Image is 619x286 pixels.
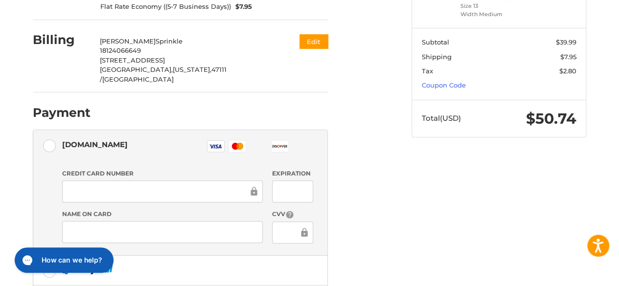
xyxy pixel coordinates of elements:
h2: Payment [33,105,91,120]
span: Subtotal [422,38,449,46]
li: Size 13 [460,2,535,10]
span: $7.95 [560,53,576,61]
span: Total (USD) [422,113,461,123]
span: $2.80 [559,67,576,75]
span: Sprinkle [156,37,183,45]
a: Coupon Code [422,81,466,89]
label: Credit Card Number [62,169,263,178]
span: 18124066649 [100,46,141,54]
label: CVV [272,210,313,219]
span: [PERSON_NAME] [100,37,156,45]
span: Flat Rate Economy ((5-7 Business Days)) [100,2,231,12]
span: Tax [422,67,433,75]
span: [GEOGRAPHIC_DATA] [102,75,174,83]
span: [GEOGRAPHIC_DATA], [100,66,173,73]
span: $50.74 [526,110,576,128]
button: Edit [299,34,328,48]
div: [DOMAIN_NAME] [62,136,128,153]
span: [STREET_ADDRESS] [100,56,165,64]
li: Width Medium [460,10,535,19]
span: $7.95 [231,2,252,12]
span: Shipping [422,53,452,61]
h2: Billing [33,32,90,47]
label: Name on Card [62,210,263,219]
span: $39.99 [556,38,576,46]
span: 47111 / [100,66,227,83]
label: Expiration [272,169,313,178]
iframe: Gorgias live chat messenger [10,244,116,276]
span: [US_STATE], [173,66,211,73]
